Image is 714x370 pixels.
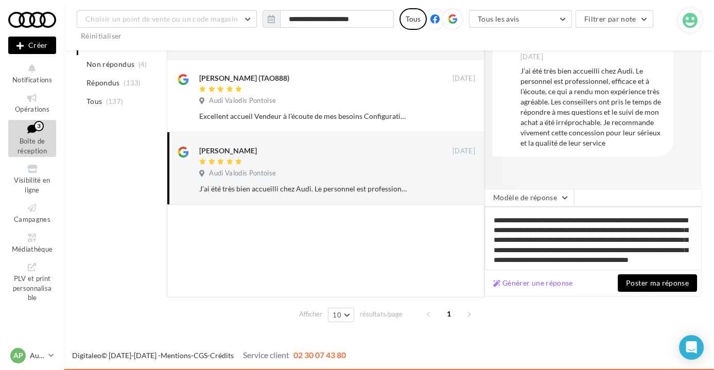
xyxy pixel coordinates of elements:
button: 10 [328,308,354,322]
div: Open Intercom Messenger [679,335,704,360]
span: (137) [106,97,124,105]
div: [PERSON_NAME] (TAO888) [199,73,289,83]
button: Notifications [8,61,56,86]
span: Visibilité en ligne [14,176,50,194]
button: Poster ma réponse [618,274,697,292]
a: Mentions [161,351,191,360]
span: Non répondus [86,59,134,69]
span: Choisir un point de vente ou un code magasin [85,14,238,23]
a: Digitaleo [72,351,101,360]
button: Tous les avis [469,10,572,28]
div: J’ai été très bien accueilli chez Audi. Le personnel est professionnel, efficace et à l’écoute, c... [199,184,408,194]
div: J’ai été très bien accueilli chez Audi. Le personnel est professionnel, efficace et à l’écoute, c... [520,66,665,148]
span: (4) [138,60,147,68]
button: Réinitialiser [77,30,126,42]
a: Médiathèque [8,230,56,255]
span: AP [13,350,23,361]
button: Modèle de réponse [484,189,574,206]
div: Tous [399,8,427,30]
span: Service client [243,350,289,360]
a: Boîte de réception3 [8,120,56,157]
p: Audi PONTOISE [30,350,44,361]
a: PLV et print personnalisable [8,259,56,304]
span: PLV et print personnalisable [13,272,52,302]
span: Boîte de réception [18,137,47,155]
a: Crédits [210,351,234,360]
span: Audi Valodis Pontoise [209,169,276,178]
a: Visibilité en ligne [8,161,56,196]
span: 10 [333,311,341,319]
span: [DATE] [452,147,475,156]
div: Excellent accueil Vendeur à l'écoute de mes besoins Configuration en direct du modèle qui m'intér... [199,111,408,121]
span: Tous [86,96,102,107]
span: [DATE] [520,52,543,62]
span: [DATE] [452,74,475,83]
button: Créer [8,37,56,54]
button: Filtrer par note [576,10,653,28]
span: Répondus [86,78,120,88]
span: 02 30 07 43 80 [293,350,346,360]
div: [PERSON_NAME] [199,146,257,156]
span: Afficher [299,309,322,319]
a: CGS [194,351,207,360]
span: Audi Valodis Pontoise [209,96,276,105]
span: 1 [441,306,457,322]
div: 3 [34,121,44,131]
span: © [DATE]-[DATE] - - - [72,351,346,360]
button: Générer une réponse [489,277,577,289]
span: Notifications [12,76,52,84]
a: AP Audi PONTOISE [8,346,56,365]
span: Médiathèque [12,245,53,253]
span: Campagnes [14,215,50,223]
a: Opérations [8,90,56,115]
div: Nouvelle campagne [8,37,56,54]
span: (133) [124,79,141,87]
span: résultats/page [360,309,403,319]
a: Campagnes [8,200,56,225]
button: Choisir un point de vente ou un code magasin [77,10,257,28]
span: Opérations [15,105,49,113]
span: Tous les avis [478,14,519,23]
